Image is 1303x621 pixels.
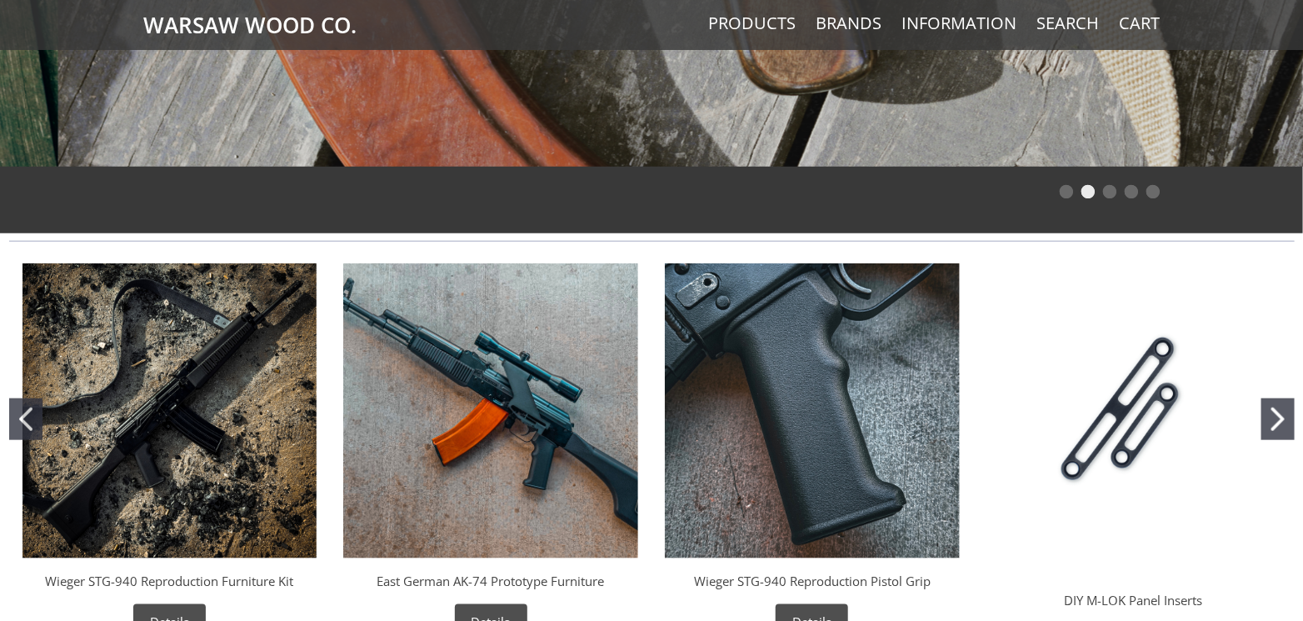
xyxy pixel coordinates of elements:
[1103,185,1116,198] li: Page dot 3
[1261,398,1295,440] button: Go to slide 2
[1060,185,1073,198] li: Page dot 1
[1073,572,1194,591] div: Warsaw Wood Co.
[816,13,881,34] a: Brands
[694,573,931,589] a: Wieger STG-940 Reproduction Pistol Grip
[1119,13,1160,34] a: Cart
[343,263,638,558] img: East German AK-74 Prototype Furniture
[901,13,1016,34] a: Information
[22,263,317,558] img: Wieger STG-940 Reproduction Furniture Kit
[1036,13,1099,34] a: Search
[1125,185,1138,198] li: Page dot 4
[1081,185,1095,198] li: Page dot 2
[665,263,960,558] img: Wieger STG-940 Reproduction Pistol Grip
[1065,592,1203,608] a: DIY M-LOK Panel Inserts
[45,573,293,589] a: Wieger STG-940 Reproduction Furniture Kit
[9,398,42,440] button: Go to slide 1
[986,263,1281,558] img: DIY M-LOK Panel Inserts
[1146,185,1160,198] li: Page dot 5
[708,13,796,34] a: Products
[377,573,605,589] a: East German AK-74 Prototype Furniture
